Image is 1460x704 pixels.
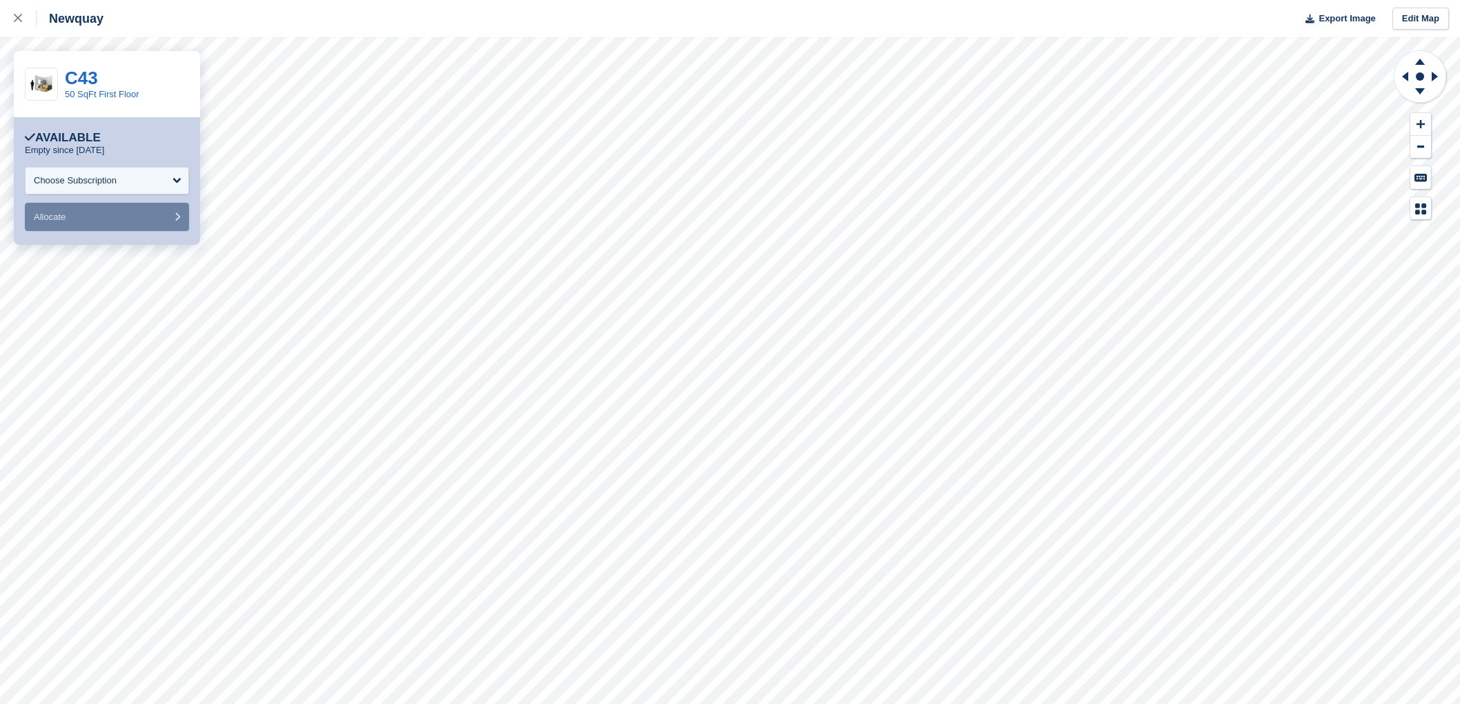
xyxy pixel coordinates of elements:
button: Zoom Out [1410,136,1431,159]
div: Choose Subscription [34,174,117,188]
span: Export Image [1319,12,1375,26]
button: Map Legend [1410,197,1431,220]
button: Keyboard Shortcuts [1410,166,1431,189]
button: Export Image [1297,8,1376,30]
div: Available [25,131,101,145]
img: 50-sqft-unit.jpg [26,72,57,97]
button: Allocate [25,203,189,231]
div: Newquay [37,10,103,27]
a: 50 SqFt First Floor [65,89,139,99]
span: Allocate [34,212,66,222]
a: C43 [65,68,98,88]
button: Zoom In [1410,113,1431,136]
a: Edit Map [1392,8,1449,30]
p: Empty since [DATE] [25,145,104,156]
